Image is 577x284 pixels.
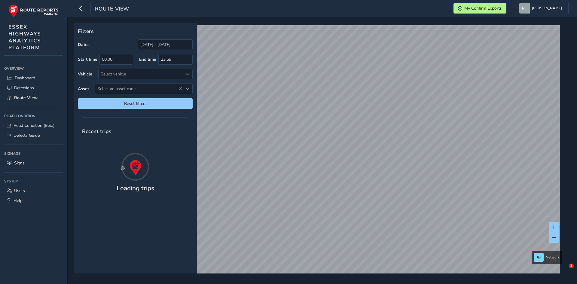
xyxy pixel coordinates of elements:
button: My Confirm Exports [453,3,506,14]
span: Recent trips [78,124,116,139]
div: Select an asset code [182,84,192,94]
a: Route View [4,93,63,103]
span: route-view [95,5,129,14]
span: Detections [14,85,34,91]
span: Select an asset code [95,84,182,94]
div: Select vehicle [99,69,182,79]
a: Users [4,186,63,196]
span: My Confirm Exports [464,5,502,11]
a: Help [4,196,63,206]
span: Help [14,198,23,203]
a: Dashboard [4,73,63,83]
span: ESSEX HIGHWAYS ANALYTICS PLATFORM [8,23,41,51]
span: Route View [14,95,38,101]
label: Vehicle [78,71,92,77]
span: 1 [569,264,574,268]
img: rr logo [8,4,59,18]
span: Road Condition (Beta) [14,123,54,128]
span: Signs [14,160,25,166]
canvas: Map [76,25,560,280]
img: diamond-layout [519,3,530,14]
label: Dates [78,42,90,47]
p: Filters [78,27,193,35]
label: End time [139,56,156,62]
button: Reset filters [78,98,193,109]
span: Users [14,188,25,194]
div: System [4,177,63,186]
div: Signage [4,149,63,158]
a: Defects Guide [4,130,63,140]
span: Network [546,255,560,260]
span: Defects Guide [14,133,40,138]
h4: Loading trips [117,185,154,192]
span: Reset filters [82,101,188,106]
a: Road Condition (Beta) [4,121,63,130]
div: Road Condition [4,111,63,121]
div: Overview [4,64,63,73]
span: Dashboard [15,75,35,81]
a: Detections [4,83,63,93]
span: [PERSON_NAME] [532,3,562,14]
button: [PERSON_NAME] [519,3,564,14]
a: Signs [4,158,63,168]
label: Start time [78,56,97,62]
iframe: Intercom live chat [557,264,571,278]
label: Asset [78,86,89,92]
